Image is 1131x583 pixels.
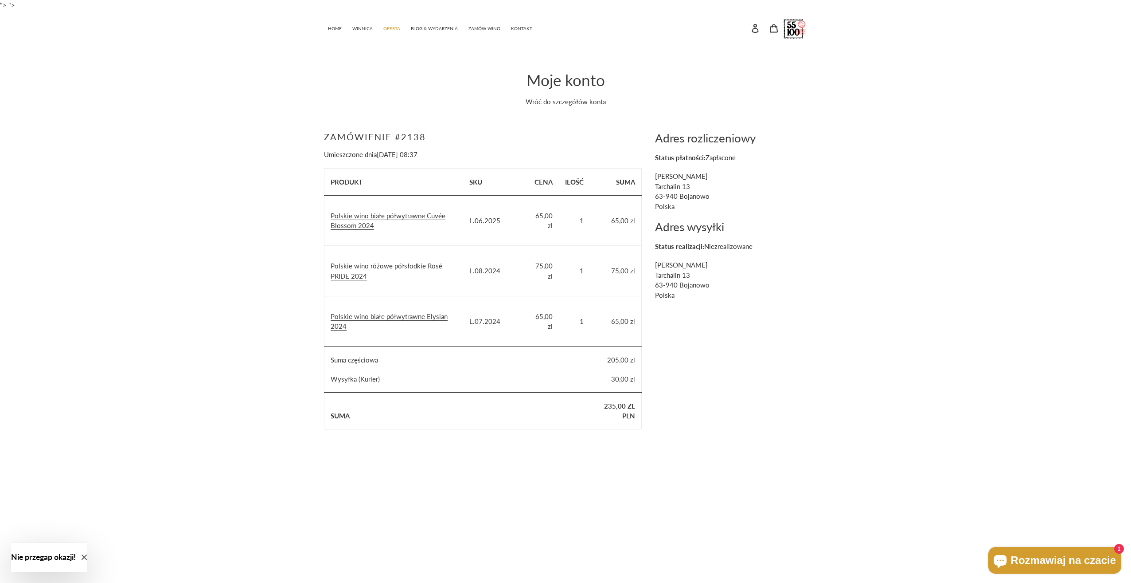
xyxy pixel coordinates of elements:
[590,296,642,347] td: 65,00 zl
[324,370,590,393] th: Wysyłka (Kurier)
[655,220,807,234] h3: Adres wysyłki
[986,547,1124,576] inbox-online-store-chat: Czat w sklepie online Shopify
[411,26,458,32] span: BLOG & WYDARZENIA
[348,21,377,34] a: WINNICA
[655,241,807,252] p: Niezrealizowane
[324,168,463,195] th: Produkt
[511,26,532,32] span: KONTAKT
[530,261,553,281] dd: 75,00 zl
[507,21,537,34] a: KONTAKT
[379,21,405,34] a: OFERTA
[463,195,507,246] td: L.06.2025
[331,212,445,230] a: Polskie wino białe półwytrawne Cuvée Blossom 2024
[590,195,642,246] td: 65,00 zl
[530,211,553,231] dd: 65,00 zl
[526,98,606,106] a: Wróć do szczegółów konta
[324,21,346,34] a: HOME
[352,26,373,32] span: WINNICA
[463,296,507,347] td: L.07.2024
[590,370,642,393] td: 30,00 zl
[655,242,704,250] strong: Status realizacji:
[590,246,642,296] td: 75,00 zl
[590,392,642,429] td: 235,00 zl PLN
[655,154,706,162] strong: Status płatności:
[590,347,642,370] td: 205,00 zl
[507,168,559,195] th: Cena
[324,150,642,160] p: Umieszczone dnia
[590,168,642,195] th: Suma
[463,246,507,296] td: L.08.2024
[559,246,590,296] td: 1
[324,131,642,142] h2: Zamówienie #2138
[377,150,417,158] time: [DATE] 08:37
[328,26,342,32] span: HOME
[331,312,448,331] a: Polskie wino białe półwytrawne Elysian 2024
[406,21,462,34] a: BLOG & WYDARZENIA
[530,311,553,331] dd: 65,00 zl
[324,392,590,429] th: Suma
[331,262,442,280] a: Polskie wino różowe półsłodkie Rosé PRIDE 2024
[559,296,590,347] td: 1
[324,71,807,89] h1: Moje konto
[559,195,590,246] td: 1
[468,26,500,32] span: ZAMÓW WINO
[655,153,807,163] p: Zapłacone
[655,260,807,300] p: [PERSON_NAME] Tarchalin 13 63-940 Bojanowo Polska
[324,347,590,370] th: Suma częściowa
[559,168,590,195] th: Ilość
[655,171,807,211] p: [PERSON_NAME] Tarchalin 13 63-940 Bojanowo Polska
[464,21,505,34] a: ZAMÓW WINO
[655,131,807,145] h3: Adres rozliczeniowy
[383,26,400,32] span: OFERTA
[463,168,507,195] th: SKU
